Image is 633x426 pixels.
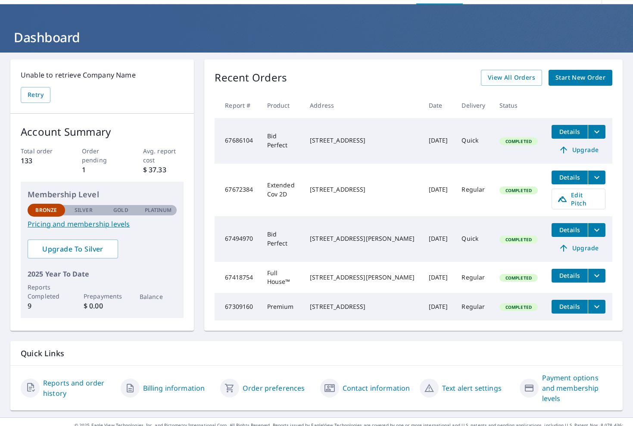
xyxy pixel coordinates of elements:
p: Avg. report cost [143,146,184,165]
p: Platinum [145,206,172,214]
span: Completed [500,187,537,193]
a: Edit Pitch [552,189,605,209]
a: Payment options and membership levels [542,373,613,404]
p: Balance [140,292,177,301]
span: Completed [500,275,537,281]
td: Regular [455,293,492,320]
p: Quick Links [21,348,612,359]
span: Retry [28,90,44,100]
td: [DATE] [422,118,455,164]
div: [STREET_ADDRESS] [310,136,415,145]
a: Contact information [343,383,410,393]
a: Text alert settings [442,383,502,393]
p: Account Summary [21,124,184,140]
p: $ 0.00 [84,301,121,311]
span: Upgrade To Silver [34,244,111,254]
button: detailsBtn-67309160 [552,300,588,314]
button: filesDropdownBtn-67309160 [588,300,605,314]
span: Details [557,226,583,234]
td: 67672384 [215,164,260,216]
p: Total order [21,146,62,155]
p: 1 [82,165,123,175]
p: $ 37.33 [143,165,184,175]
p: 9 [28,301,65,311]
p: Bronze [35,206,57,214]
p: Reports Completed [28,283,65,301]
span: View All Orders [488,72,535,83]
p: Order pending [82,146,123,165]
td: Quick [455,118,492,164]
td: 67494970 [215,216,260,262]
td: Bid Perfect [260,118,303,164]
p: Membership Level [28,189,177,200]
td: 67686104 [215,118,260,164]
th: Date [422,93,455,118]
td: Quick [455,216,492,262]
span: Completed [500,138,537,144]
td: Premium [260,293,303,320]
td: [DATE] [422,262,455,293]
a: View All Orders [481,70,542,86]
span: Details [557,173,583,181]
td: Regular [455,164,492,216]
button: filesDropdownBtn-67672384 [588,171,605,184]
span: Completed [500,304,537,310]
p: 133 [21,155,62,166]
a: Upgrade [552,241,605,255]
span: Details [557,127,583,136]
td: Full House™ [260,262,303,293]
a: Upgrade To Silver [28,239,118,258]
button: detailsBtn-67418754 [552,269,588,283]
td: [DATE] [422,216,455,262]
a: Upgrade [552,143,605,157]
p: Unable to retrieve Company Name [21,70,184,80]
h1: Dashboard [10,28,623,46]
button: Retry [21,87,50,103]
span: Details [557,302,583,311]
a: Reports and order history [43,378,114,398]
button: detailsBtn-67494970 [552,223,588,237]
td: [DATE] [422,164,455,216]
p: Gold [113,206,128,214]
th: Report # [215,93,260,118]
th: Delivery [455,93,492,118]
th: Status [493,93,545,118]
button: detailsBtn-67672384 [552,171,588,184]
p: Prepayments [84,292,121,301]
span: Start New Order [555,72,605,83]
span: Details [557,271,583,280]
span: Upgrade [557,145,600,155]
p: 2025 Year To Date [28,269,177,279]
span: Completed [500,236,537,243]
th: Product [260,93,303,118]
td: 67418754 [215,262,260,293]
a: Order preferences [243,383,305,393]
span: Edit Pitch [557,191,600,207]
span: Upgrade [557,243,600,253]
td: 67309160 [215,293,260,320]
button: filesDropdownBtn-67686104 [588,125,605,139]
button: detailsBtn-67686104 [552,125,588,139]
th: Address [303,93,421,118]
td: [DATE] [422,293,455,320]
div: [STREET_ADDRESS][PERSON_NAME] [310,273,415,282]
div: [STREET_ADDRESS][PERSON_NAME] [310,234,415,243]
a: Billing information [143,383,205,393]
td: Extended Cov 2D [260,164,303,216]
button: filesDropdownBtn-67418754 [588,269,605,283]
div: [STREET_ADDRESS] [310,185,415,194]
td: Regular [455,262,492,293]
a: Pricing and membership levels [28,219,177,229]
a: Start New Order [549,70,612,86]
p: Recent Orders [215,70,287,86]
p: Silver [75,206,93,214]
div: [STREET_ADDRESS] [310,302,415,311]
td: Bid Perfect [260,216,303,262]
button: filesDropdownBtn-67494970 [588,223,605,237]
